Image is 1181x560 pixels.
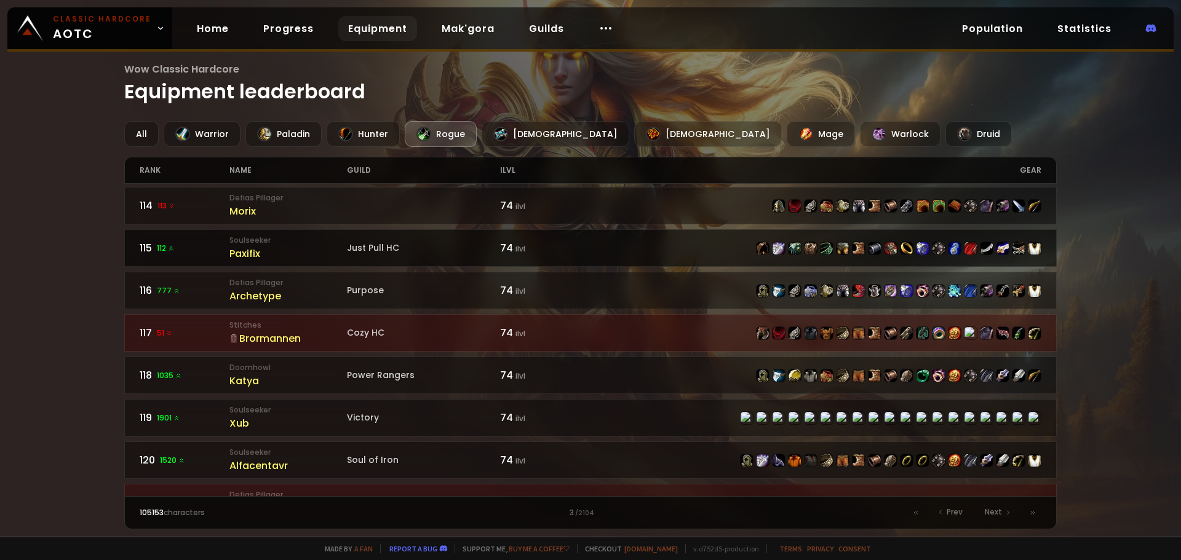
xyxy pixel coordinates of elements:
[1028,285,1041,297] img: item-5976
[1028,242,1041,254] img: item-5976
[917,242,929,254] img: item-12548
[515,201,525,211] small: ilvl
[500,283,590,298] div: 74
[948,327,961,339] img: item-11815
[317,544,373,553] span: Made by
[932,200,945,212] img: item-19384
[932,285,945,297] img: item-13965
[157,285,180,296] span: 777
[996,369,1009,382] img: item-12940
[229,288,347,304] div: Archetype
[500,198,590,213] div: 74
[1028,327,1041,339] img: item-17069
[980,200,993,212] img: item-21406
[885,454,897,467] img: item-16826
[917,200,929,212] img: item-21205
[157,370,182,381] span: 1035
[952,16,1033,41] a: Population
[1012,369,1025,382] img: item-12939
[500,157,590,183] div: ilvl
[964,369,977,382] img: item-13965
[869,327,881,339] img: item-21359
[245,121,322,147] div: Paladin
[789,242,801,254] img: item-10783
[229,331,347,346] div: Brormannen
[837,369,849,382] img: item-16827
[1012,200,1025,212] img: item-18392
[821,242,833,254] img: item-13118
[124,272,1057,309] a: 116777 Defias PillagerArchetypePurpose74 ilvlitem-16908item-18404item-22479item-22661item-22482it...
[229,416,347,431] div: Xub
[996,285,1009,297] img: item-21498
[789,285,801,297] img: item-22479
[515,286,525,296] small: ilvl
[853,200,865,212] img: item-22477
[853,327,865,339] img: item-16909
[980,369,993,382] img: item-13340
[805,285,817,297] img: item-22661
[948,454,961,467] img: item-11815
[757,369,769,382] img: item-16908
[500,452,590,468] div: 74
[932,369,945,382] img: item-17713
[932,327,945,339] img: item-23038
[157,243,175,254] span: 112
[853,454,865,467] img: item-16824
[901,285,913,297] img: item-12548
[787,121,855,147] div: Mage
[807,544,833,553] a: Privacy
[229,489,347,500] small: Defias Pillager
[980,327,993,339] img: item-21406
[229,447,347,458] small: Soulseeker
[853,369,865,382] img: item-16909
[389,544,437,553] a: Report a bug
[869,200,881,212] img: item-21359
[980,285,993,297] img: item-22804
[124,357,1057,394] a: 1181035 DoomhowlKatyaPower Rangers74 ilvlitem-16908item-18404item-12927item-3428item-16820item-16...
[757,327,769,339] img: item-21360
[885,200,897,212] img: item-16911
[229,373,347,388] div: Katya
[229,277,347,288] small: Defias Pillager
[157,200,175,211] span: 113
[901,454,913,467] img: item-18500
[789,369,801,382] img: item-12927
[789,200,801,212] img: item-19377
[917,285,929,297] img: item-17713
[124,121,159,147] div: All
[837,242,849,254] img: item-15062
[779,544,802,553] a: Terms
[885,327,897,339] img: item-16911
[229,404,347,416] small: Soulseeker
[964,454,977,467] img: item-13340
[901,327,913,339] img: item-18823
[229,192,347,203] small: Defias Pillager
[500,410,590,425] div: 74
[838,544,871,553] a: Consent
[124,441,1057,479] a: 1201520 SoulseekerAlfacentavrSoul of Iron74 ilvlitem-16908item-15411item-16823item-10052item-1463...
[327,121,400,147] div: Hunter
[1012,242,1025,254] img: item-12651
[901,242,913,254] img: item-9533
[124,399,1057,436] a: 1191901 SoulseekerXubVictory74 ilvlitem-16908item-18404item-16832item-5107item-16905item-16910ite...
[347,454,500,467] div: Soul of Iron
[757,285,769,297] img: item-16908
[948,200,961,212] img: item-13209
[500,368,590,383] div: 74
[837,454,849,467] img: item-16909
[140,198,230,213] div: 114
[347,242,500,254] div: Just Pull HC
[821,285,833,297] img: item-22482
[1028,200,1041,212] img: item-18323
[805,200,817,212] img: item-19835
[1028,369,1041,382] img: item-18323
[500,495,590,510] div: 74
[140,452,230,468] div: 120
[885,285,897,297] img: item-22662
[757,454,769,467] img: item-15411
[996,200,1009,212] img: item-22804
[773,369,785,382] img: item-18404
[996,242,1009,254] img: item-15806
[432,16,504,41] a: Mak'gora
[1012,285,1025,297] img: item-19368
